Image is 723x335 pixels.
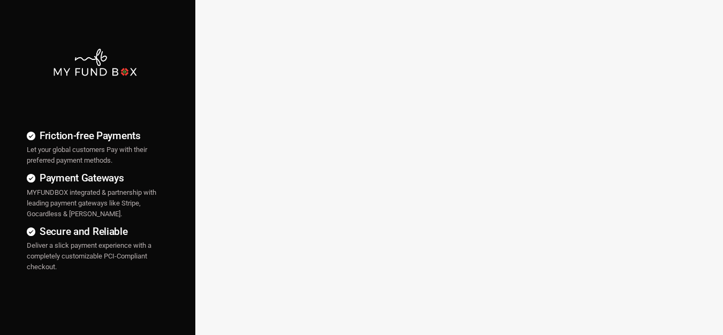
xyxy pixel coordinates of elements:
[52,48,138,77] img: mfbwhite.png
[27,188,156,218] span: MYFUNDBOX integrated & partnership with leading payment gateways like Stripe, Gocardless & [PERSO...
[27,146,147,164] span: Let your global customers Pay with their preferred payment methods.
[27,224,163,239] h4: Secure and Reliable
[27,241,151,271] span: Deliver a slick payment experience with a completely customizable PCI-Compliant checkout.
[27,170,163,186] h4: Payment Gateways
[27,128,163,143] h4: Friction-free Payments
